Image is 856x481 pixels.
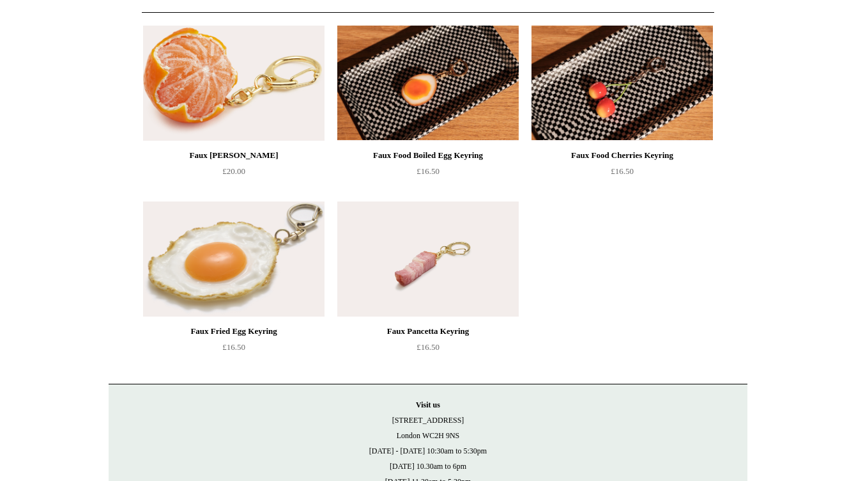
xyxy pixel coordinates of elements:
a: Faux Food Cherries Keyring Faux Food Cherries Keyring [531,26,713,141]
a: Faux Pancetta Keyring Faux Pancetta Keyring [337,201,519,317]
img: Faux Pancetta Keyring [337,201,519,317]
img: Faux Fried Egg Keyring [143,201,325,317]
div: Faux Pancetta Keyring [340,324,516,339]
img: Faux Food Cherries Keyring [531,26,713,141]
span: £16.50 [417,342,439,352]
span: £16.50 [417,166,439,176]
div: Faux Food Boiled Egg Keyring [340,148,516,163]
a: Faux Clementine Keyring Faux Clementine Keyring [143,26,325,141]
div: Faux Food Cherries Keyring [535,148,710,163]
a: Faux [PERSON_NAME] £20.00 [143,148,325,200]
a: Faux Fried Egg Keyring £16.50 [143,324,325,376]
div: Faux [PERSON_NAME] [146,148,321,163]
img: Faux Clementine Keyring [143,26,325,141]
span: £16.50 [611,166,634,176]
a: Faux Pancetta Keyring £16.50 [337,324,519,376]
span: £16.50 [222,342,245,352]
a: Faux Food Boiled Egg Keyring Faux Food Boiled Egg Keyring [337,26,519,141]
img: Faux Food Boiled Egg Keyring [337,26,519,141]
a: Faux Fried Egg Keyring Faux Fried Egg Keyring [143,201,325,317]
div: Faux Fried Egg Keyring [146,324,321,339]
strong: Visit us [416,400,440,409]
a: Faux Food Boiled Egg Keyring £16.50 [337,148,519,200]
span: £20.00 [222,166,245,176]
a: Faux Food Cherries Keyring £16.50 [531,148,713,200]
